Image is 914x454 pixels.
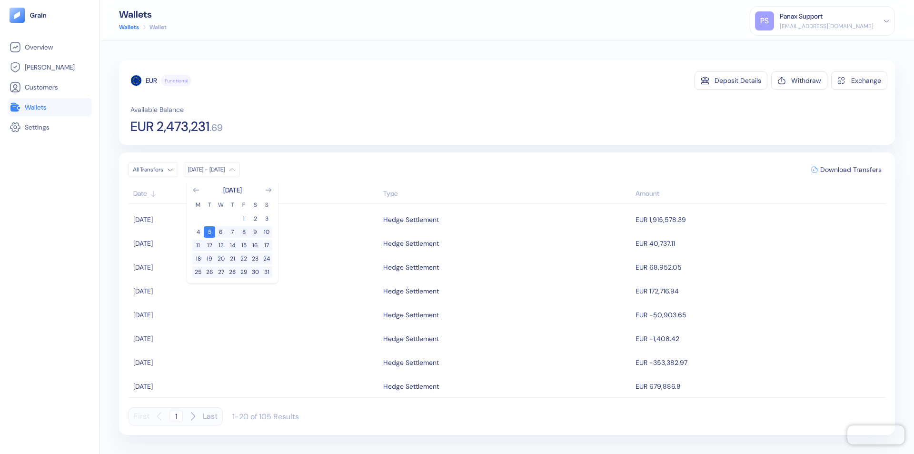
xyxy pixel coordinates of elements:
[633,208,885,232] td: EUR 1,915,578.39
[771,71,827,90] button: Withdraw
[30,12,47,19] img: logo
[238,240,249,251] button: 15
[831,71,887,90] button: Exchange
[227,226,238,238] button: 7
[10,101,90,113] a: Wallets
[780,11,823,21] div: Panax Support
[249,253,261,264] button: 23
[223,185,242,195] div: [DATE]
[192,226,204,238] button: 4
[129,303,381,327] td: [DATE]
[129,255,381,279] td: [DATE]
[10,61,90,73] a: [PERSON_NAME]
[215,226,227,238] button: 6
[383,307,439,323] div: Hedge Settlement
[847,425,904,444] iframe: Chatra live chat
[383,283,439,299] div: Hedge Settlement
[192,253,204,264] button: 18
[633,303,885,327] td: EUR -50,903.65
[192,201,204,209] th: Monday
[261,226,272,238] button: 10
[383,189,631,199] div: Sort ascending
[10,41,90,53] a: Overview
[130,105,184,114] span: Available Balance
[129,351,381,374] td: [DATE]
[129,279,381,303] td: [DATE]
[249,201,261,209] th: Saturday
[184,162,240,177] button: [DATE] - [DATE]
[188,166,225,173] div: [DATE] - [DATE]
[383,212,439,228] div: Hedge Settlement
[129,327,381,351] td: [DATE]
[146,76,157,85] div: EUR
[807,162,885,177] button: Download Transfers
[129,208,381,232] td: [DATE]
[204,201,215,209] th: Tuesday
[232,412,299,422] div: 1-20 of 105 Results
[265,186,272,194] button: Go to next month
[636,189,881,199] div: Sort descending
[192,240,204,251] button: 11
[715,77,761,84] div: Deposit Details
[25,42,53,52] span: Overview
[204,226,215,238] button: 5
[383,378,439,394] div: Hedge Settlement
[215,253,227,264] button: 20
[227,253,238,264] button: 21
[633,255,885,279] td: EUR 68,952.05
[204,266,215,278] button: 26
[249,213,261,224] button: 2
[134,407,149,425] button: First
[383,235,439,252] div: Hedge Settlement
[215,240,227,251] button: 13
[227,240,238,251] button: 14
[791,77,821,84] div: Withdraw
[238,253,249,264] button: 22
[25,82,58,92] span: Customers
[10,8,25,23] img: logo-tablet-V2.svg
[10,81,90,93] a: Customers
[695,71,767,90] button: Deposit Details
[192,186,200,194] button: Go to previous month
[261,240,272,251] button: 17
[633,232,885,255] td: EUR 40,737.11
[249,240,261,251] button: 16
[261,253,272,264] button: 24
[633,374,885,398] td: EUR 679,886.8
[780,22,874,30] div: [EMAIL_ADDRESS][DOMAIN_NAME]
[249,266,261,278] button: 30
[383,259,439,275] div: Hedge Settlement
[633,351,885,374] td: EUR -353,382.97
[119,23,139,31] a: Wallets
[238,213,249,224] button: 1
[25,62,75,72] span: [PERSON_NAME]
[633,327,885,351] td: EUR -1,408.42
[133,189,378,199] div: Sort ascending
[227,266,238,278] button: 28
[851,77,881,84] div: Exchange
[227,201,238,209] th: Thursday
[165,77,188,84] span: Functional
[383,354,439,371] div: Hedge Settlement
[192,266,204,278] button: 25
[261,201,272,209] th: Sunday
[10,121,90,133] a: Settings
[209,123,223,132] span: . 69
[215,266,227,278] button: 27
[25,102,47,112] span: Wallets
[249,226,261,238] button: 9
[383,331,439,347] div: Hedge Settlement
[238,201,249,209] th: Friday
[204,253,215,264] button: 19
[130,120,209,133] span: EUR 2,473,231
[755,11,774,30] div: PS
[119,10,167,19] div: Wallets
[261,266,272,278] button: 31
[25,122,50,132] span: Settings
[215,201,227,209] th: Wednesday
[203,407,218,425] button: Last
[238,266,249,278] button: 29
[238,226,249,238] button: 8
